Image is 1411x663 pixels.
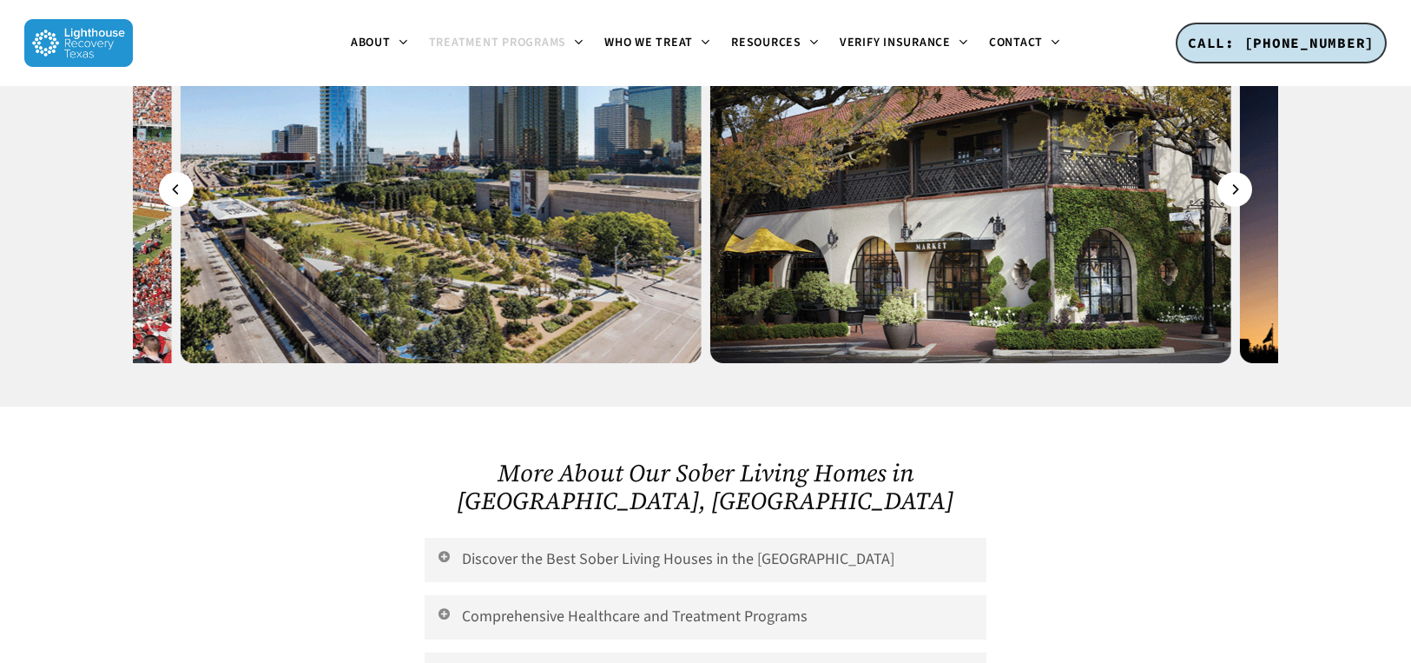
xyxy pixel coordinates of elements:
[425,538,986,582] a: Discover the Best Sober Living Houses in the [GEOGRAPHIC_DATA]
[710,16,1231,363] img: hpvillage
[419,36,595,50] a: Treatment Programs
[1176,23,1387,64] a: CALL: [PHONE_NUMBER]
[351,34,391,51] span: About
[721,36,829,50] a: Resources
[604,34,693,51] span: Who We Treat
[1188,34,1375,51] span: CALL: [PHONE_NUMBER]
[425,595,986,640] a: Comprehensive Healthcare and Treatment Programs
[24,19,133,67] img: Lighthouse Recovery Texas
[425,459,986,514] h2: More About Our Sober Living Homes in [GEOGRAPHIC_DATA], [GEOGRAPHIC_DATA]
[840,34,951,51] span: Verify Insurance
[979,36,1071,50] a: Contact
[1217,172,1252,207] button: Next
[159,172,194,207] button: Previous
[181,16,702,363] img: dallas
[594,36,721,50] a: Who We Treat
[989,34,1043,51] span: Contact
[829,36,979,50] a: Verify Insurance
[340,36,419,50] a: About
[731,34,801,51] span: Resources
[429,34,567,51] span: Treatment Programs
